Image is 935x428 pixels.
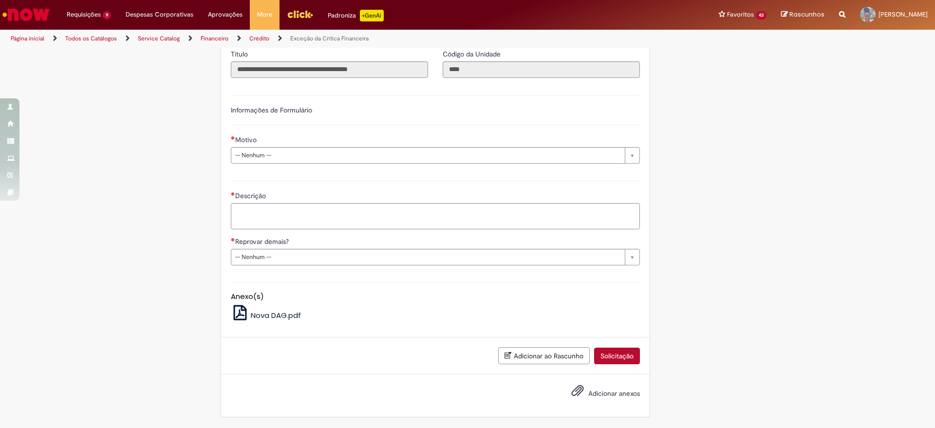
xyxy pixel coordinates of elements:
[138,35,180,42] a: Service Catalog
[231,293,640,301] h5: Anexo(s)
[201,35,228,42] a: Financeiro
[235,135,259,144] span: Motivo
[588,390,640,398] span: Adicionar anexos
[231,310,301,320] a: Nova DAG.pdf
[231,106,312,114] label: Informações de Formulário
[231,203,640,229] textarea: Descrição
[251,310,301,320] span: Nova DAG.pdf
[249,35,269,42] a: Crédito
[126,10,193,19] span: Despesas Corporativas
[67,10,101,19] span: Requisições
[789,10,824,19] span: Rascunhos
[781,10,824,19] a: Rascunhos
[231,136,235,140] span: Necessários
[594,348,640,364] button: Solicitação
[290,35,369,42] a: Exceção da Crítica Financeira
[231,49,250,59] label: Somente leitura - Título
[569,382,586,404] button: Adicionar anexos
[11,35,44,42] a: Página inicial
[257,10,272,19] span: More
[756,11,767,19] span: 43
[7,30,616,48] ul: Trilhas de página
[235,191,268,200] span: Descrição
[443,49,503,59] label: Somente leitura - Código da Unidade
[235,237,291,246] span: Reprovar demais?
[231,238,235,242] span: Necessários
[103,11,111,19] span: 9
[328,10,384,21] div: Padroniza
[498,347,590,364] button: Adicionar ao Rascunho
[208,10,243,19] span: Aprovações
[443,50,503,58] span: Somente leitura - Código da Unidade
[287,7,313,21] img: click_logo_yellow_360x200.png
[443,61,640,78] input: Código da Unidade
[65,35,117,42] a: Todos os Catálogos
[727,10,754,19] span: Favoritos
[879,10,928,19] span: [PERSON_NAME]
[235,148,620,163] span: -- Nenhum --
[1,5,51,24] img: ServiceNow
[231,61,428,78] input: Título
[360,10,384,21] p: +GenAi
[231,192,235,196] span: Necessários
[235,249,620,265] span: -- Nenhum --
[231,50,250,58] span: Somente leitura - Título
